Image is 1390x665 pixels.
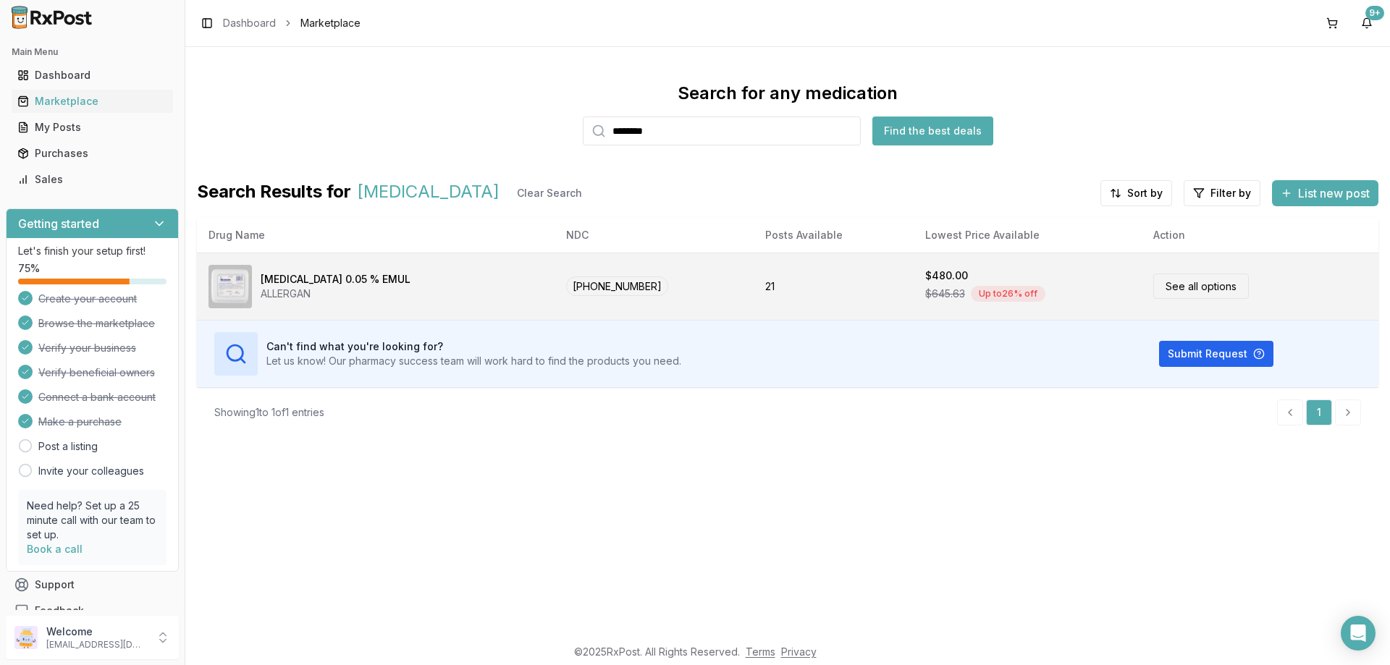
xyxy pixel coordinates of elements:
[1298,185,1370,202] span: List new post
[38,341,136,355] span: Verify your business
[781,645,817,658] a: Privacy
[300,16,361,30] span: Marketplace
[1142,218,1378,253] th: Action
[18,244,167,258] p: Let's finish your setup first!
[746,645,775,658] a: Terms
[1272,187,1378,202] a: List new post
[17,172,167,187] div: Sales
[1272,180,1378,206] button: List new post
[261,272,410,287] div: [MEDICAL_DATA] 0.05 % EMUL
[566,276,668,296] span: [PHONE_NUMBER]
[17,146,167,161] div: Purchases
[12,114,173,140] a: My Posts
[208,265,252,308] img: Restasis 0.05 % EMUL
[12,88,173,114] a: Marketplace
[1210,186,1251,200] span: Filter by
[6,64,179,87] button: Dashboard
[678,82,898,105] div: Search for any medication
[555,218,754,253] th: NDC
[1153,274,1249,299] a: See all options
[12,62,173,88] a: Dashboard
[872,117,993,145] button: Find the best deals
[1355,12,1378,35] button: 9+
[1100,180,1172,206] button: Sort by
[754,253,914,320] td: 21
[1365,6,1384,20] div: 9+
[46,624,147,639] p: Welcome
[18,215,99,232] h3: Getting started
[46,639,147,651] p: [EMAIL_ADDRESS][DOMAIN_NAME]
[214,405,324,420] div: Showing 1 to 1 of 1 entries
[6,6,98,29] img: RxPost Logo
[14,626,38,649] img: User avatar
[1184,180,1260,206] button: Filter by
[6,142,179,165] button: Purchases
[6,572,179,598] button: Support
[38,464,144,478] a: Invite your colleagues
[1277,399,1361,425] nav: pagination
[6,90,179,113] button: Marketplace
[17,94,167,109] div: Marketplace
[505,180,594,206] button: Clear Search
[925,287,965,301] span: $645.63
[38,439,98,454] a: Post a listing
[971,286,1045,302] div: Up to 26 % off
[27,499,158,542] p: Need help? Set up a 25 minute call with our team to set up.
[18,261,40,276] span: 75 %
[754,218,914,253] th: Posts Available
[38,390,156,404] span: Connect a bank account
[197,180,351,206] span: Search Results for
[17,120,167,135] div: My Posts
[1306,399,1332,425] a: 1
[6,598,179,624] button: Feedback
[223,16,276,30] a: Dashboard
[38,365,155,380] span: Verify beneficial owners
[12,140,173,166] a: Purchases
[266,354,681,368] p: Let us know! Our pharmacy success team will work hard to find the products you need.
[1341,616,1376,651] div: Open Intercom Messenger
[38,316,155,331] span: Browse the marketplace
[38,292,137,306] span: Create your account
[925,268,968,283] div: $480.00
[35,603,84,618] span: Feedback
[1159,341,1273,367] button: Submit Request
[27,543,83,555] a: Book a call
[266,339,681,354] h3: Can't find what you're looking for?
[914,218,1142,253] th: Lowest Price Available
[17,68,167,82] div: Dashboard
[357,180,500,206] span: [MEDICAL_DATA]
[38,415,122,429] span: Make a purchase
[12,46,173,58] h2: Main Menu
[12,166,173,192] a: Sales
[261,287,410,301] div: ALLERGAN
[6,116,179,139] button: My Posts
[197,218,555,253] th: Drug Name
[6,168,179,191] button: Sales
[223,16,361,30] nav: breadcrumb
[1127,186,1163,200] span: Sort by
